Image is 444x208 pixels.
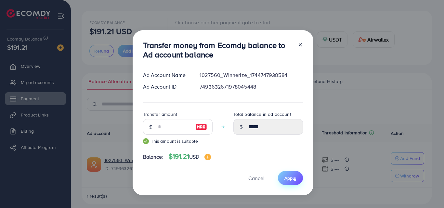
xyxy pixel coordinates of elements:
button: Cancel [240,171,273,185]
span: Cancel [248,175,265,182]
img: guide [143,138,149,144]
div: Ad Account Name [138,71,195,79]
iframe: Chat [416,179,439,203]
img: image [195,123,207,131]
span: Apply [284,175,296,181]
label: Total balance in ad account [233,111,291,117]
img: image [204,154,211,160]
span: Balance: [143,153,163,161]
h4: $191.21 [169,153,211,161]
div: 1027560_Winnerize_1744747938584 [194,71,308,79]
div: Ad Account ID [138,83,195,91]
div: 7493632671978045448 [194,83,308,91]
small: This amount is suitable [143,138,213,144]
span: USD [189,153,199,160]
h3: Transfer money from Ecomdy balance to Ad account balance [143,41,293,59]
label: Transfer amount [143,111,177,117]
button: Apply [278,171,303,185]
